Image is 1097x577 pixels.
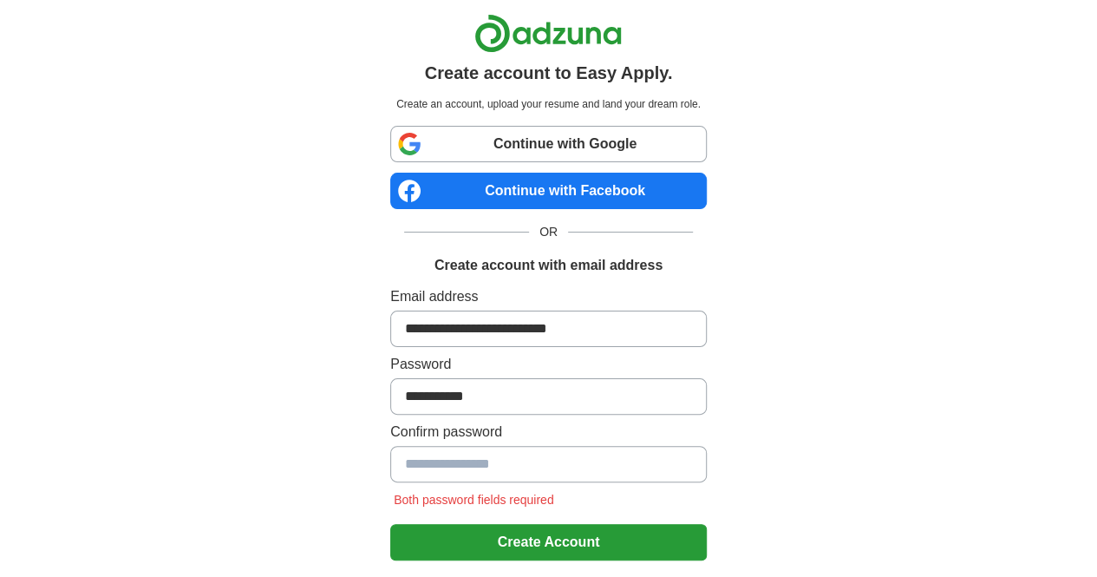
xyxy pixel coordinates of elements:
span: Both password fields required [390,493,557,507]
label: Confirm password [390,422,707,443]
h1: Create account with email address [434,255,663,276]
img: Adzuna logo [474,14,622,53]
label: Email address [390,286,707,307]
button: Create Account [390,524,707,561]
label: Password [390,354,707,375]
a: Continue with Facebook [390,173,707,209]
span: OR [529,223,568,241]
a: Continue with Google [390,126,707,162]
h1: Create account to Easy Apply. [425,60,673,86]
p: Create an account, upload your resume and land your dream role. [394,96,703,112]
